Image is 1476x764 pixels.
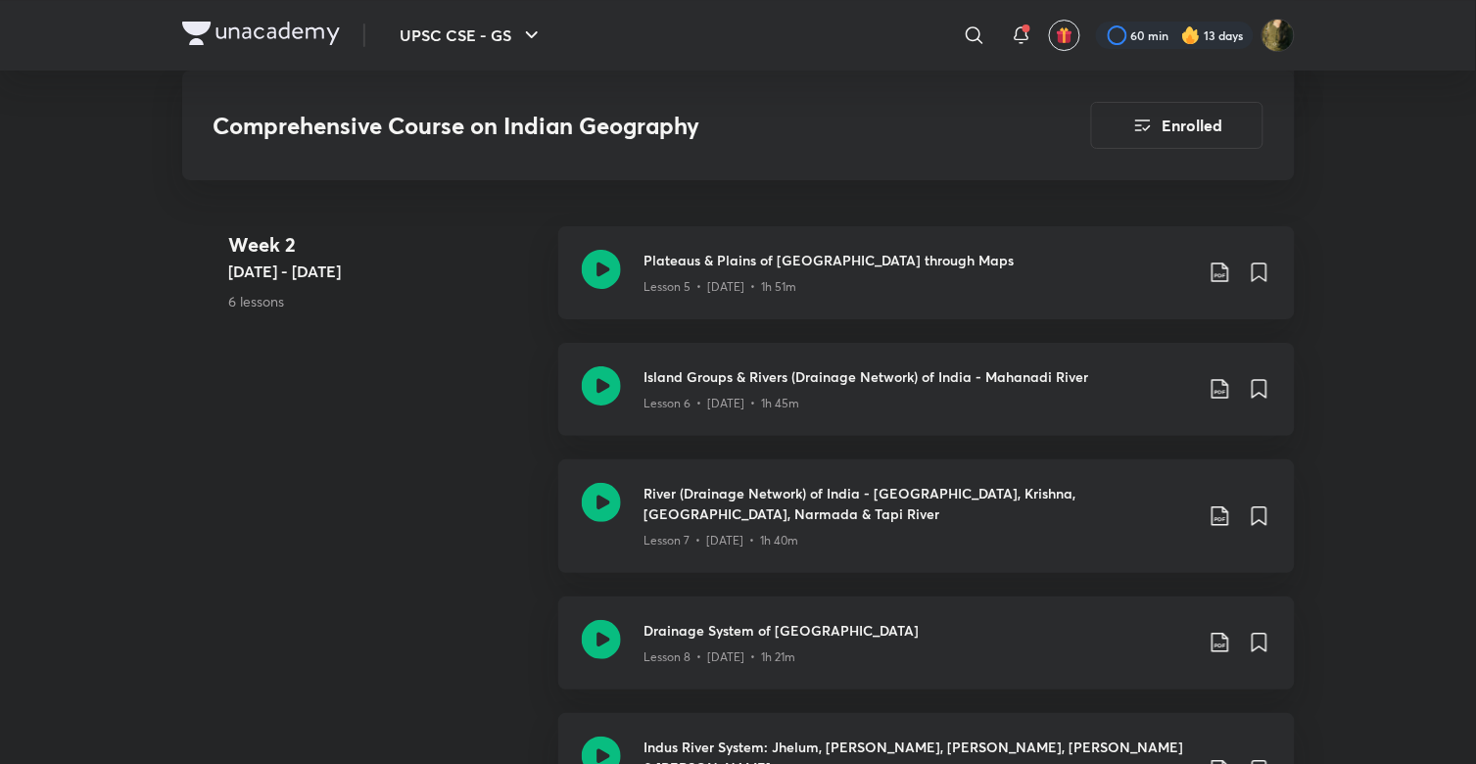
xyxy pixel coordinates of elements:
[1181,25,1201,45] img: streak
[644,395,800,412] p: Lesson 6 • [DATE] • 1h 45m
[644,483,1193,524] h3: River (Drainage Network) of India - [GEOGRAPHIC_DATA], Krishna, [GEOGRAPHIC_DATA], Narmada & Tapi...
[644,620,1193,641] h3: Drainage System of [GEOGRAPHIC_DATA]
[389,16,555,55] button: UPSC CSE - GS
[214,112,980,140] h3: Comprehensive Course on Indian Geography
[558,226,1295,343] a: Plateaus & Plains of [GEOGRAPHIC_DATA] through MapsLesson 5 • [DATE] • 1h 51m
[229,230,543,260] h4: Week 2
[558,597,1295,713] a: Drainage System of [GEOGRAPHIC_DATA]Lesson 8 • [DATE] • 1h 21m
[1049,20,1080,51] button: avatar
[644,532,799,549] p: Lesson 7 • [DATE] • 1h 40m
[558,343,1295,459] a: Island Groups & Rivers (Drainage Network) of India - Mahanadi RiverLesson 6 • [DATE] • 1h 45m
[1262,19,1295,52] img: Ruhi Chi
[644,250,1193,270] h3: Plateaus & Plains of [GEOGRAPHIC_DATA] through Maps
[229,260,543,283] h5: [DATE] - [DATE]
[1056,26,1073,44] img: avatar
[229,291,543,311] p: 6 lessons
[182,22,340,45] img: Company Logo
[1091,102,1263,149] button: Enrolled
[644,278,797,296] p: Lesson 5 • [DATE] • 1h 51m
[182,22,340,50] a: Company Logo
[558,459,1295,597] a: River (Drainage Network) of India - [GEOGRAPHIC_DATA], Krishna, [GEOGRAPHIC_DATA], Narmada & Tapi...
[644,366,1193,387] h3: Island Groups & Rivers (Drainage Network) of India - Mahanadi River
[644,648,796,666] p: Lesson 8 • [DATE] • 1h 21m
